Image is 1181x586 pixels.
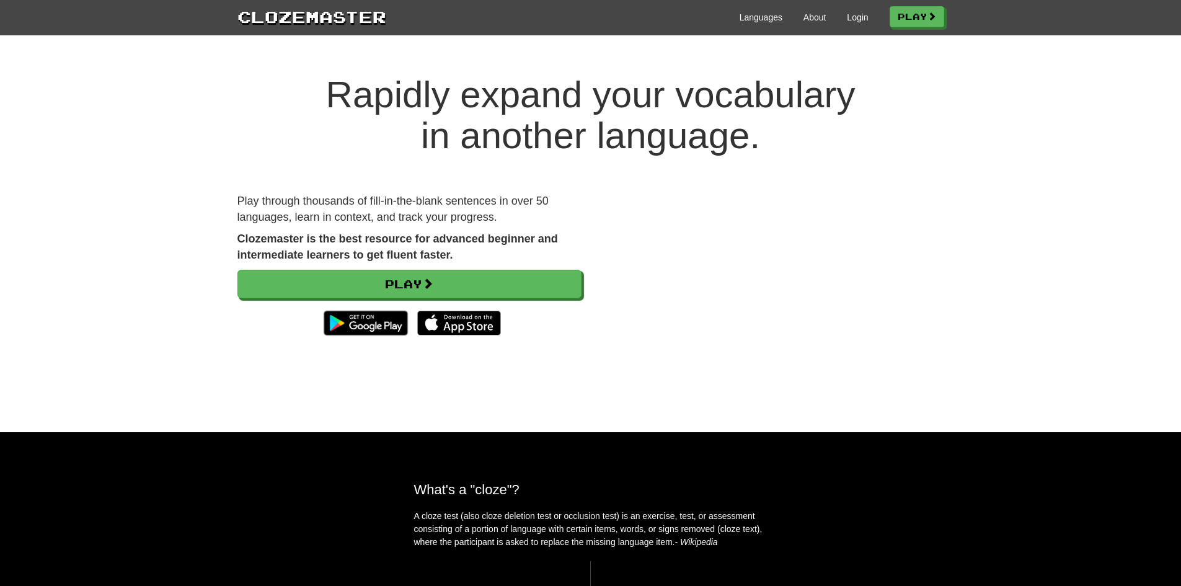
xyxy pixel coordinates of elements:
[317,304,414,342] img: Get it on Google Play
[675,537,718,547] em: - Wikipedia
[237,270,582,298] a: Play
[740,11,782,24] a: Languages
[417,311,501,335] img: Download_on_the_App_Store_Badge_US-UK_135x40-25178aeef6eb6b83b96f5f2d004eda3bffbb37122de64afbaef7...
[237,5,386,28] a: Clozemaster
[803,11,826,24] a: About
[237,193,582,225] p: Play through thousands of fill-in-the-blank sentences in over 50 languages, learn in context, and...
[414,482,767,497] h2: What's a "cloze"?
[890,6,944,27] a: Play
[414,510,767,549] p: A cloze test (also cloze deletion test or occlusion test) is an exercise, test, or assessment con...
[847,11,868,24] a: Login
[237,233,558,261] strong: Clozemaster is the best resource for advanced beginner and intermediate learners to get fluent fa...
